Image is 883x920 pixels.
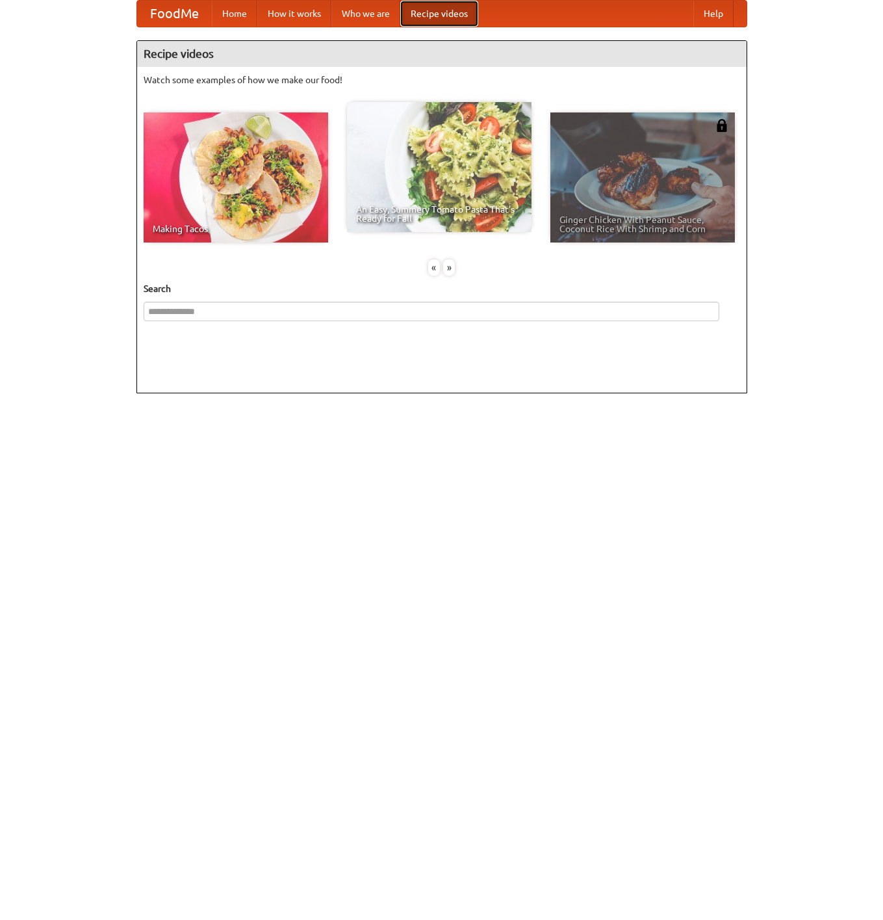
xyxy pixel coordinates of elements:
a: An Easy, Summery Tomato Pasta That's Ready for Fall [347,102,531,232]
span: An Easy, Summery Tomato Pasta That's Ready for Fall [356,205,522,223]
a: How it works [257,1,331,27]
a: Help [693,1,734,27]
h4: Recipe videos [137,41,747,67]
div: » [443,259,455,276]
a: Recipe videos [400,1,478,27]
img: 483408.png [715,119,728,132]
p: Watch some examples of how we make our food! [144,73,740,86]
a: Making Tacos [144,112,328,243]
div: « [428,259,440,276]
a: Home [212,1,257,27]
a: Who we are [331,1,400,27]
h5: Search [144,282,740,295]
a: FoodMe [137,1,212,27]
span: Making Tacos [153,224,319,233]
